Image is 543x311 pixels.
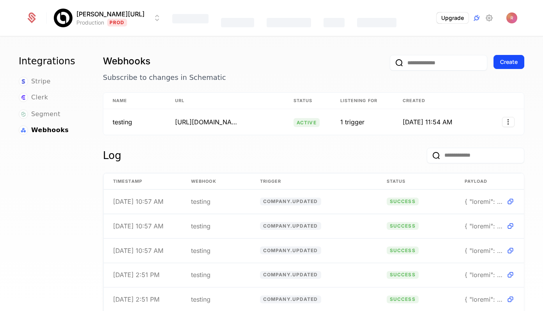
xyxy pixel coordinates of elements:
[377,173,455,190] th: Status
[260,296,321,304] span: company.updated
[19,77,51,86] a: Stripe
[191,297,210,303] div: testing
[103,55,384,67] h1: Webhooks
[104,173,182,190] th: Timestamp
[113,247,163,254] div: [DATE] 10:57 AM
[107,19,127,27] span: Prod
[31,110,60,119] span: Segment
[19,110,60,119] a: Segment
[19,55,84,67] h1: Integrations
[493,55,524,69] button: Create
[103,148,121,163] div: Log
[260,198,321,205] span: company.updated
[54,9,73,27] img: Billy.ai
[175,117,237,127] div: https://webhook.site/594f5c13-8fdc-4e2f-9a48-a8c565c77447
[465,272,504,278] span: { "loremi": "dolorsi.ametcon", "adipisc_el": "sedd_e0TEMpOr7in", "utlaboreetd_ma": "ali_En8admINi...
[387,271,419,279] span: success
[387,198,419,205] span: success
[506,12,517,23] button: Open user button
[267,18,311,27] div: Companies
[172,14,209,23] div: Features
[76,19,104,27] div: Production
[465,297,504,303] span: { "loremi": "dolorsi.ametcon", "adipisc_el": "sedd_e0TEMpOr4in", "utlaboreetd_ma": "ali_En4admINi...
[113,223,163,229] div: [DATE] 10:57 AM
[393,93,493,109] th: Created
[113,272,159,278] div: [DATE] 2:51 PM
[465,223,504,229] span: { "loremi": "dolorsi.ametcon", "adipisc_el": "sedd_e0TEMpOr0in", "utlaboreetd_ma": "ali_En1admINi...
[191,198,210,205] div: testing
[182,173,251,190] th: Webhook
[260,222,321,230] span: company.updated
[284,93,331,109] th: Status
[191,272,210,278] div: testing
[251,173,377,190] th: Trigger
[260,271,321,279] span: company.updated
[31,77,51,86] span: Stripe
[465,247,504,254] span: { "loremi": "dolorsi.ametcon", "adipisc_el": "sedd_e5TEMpOr9in", "utlaboreetd_ma": "ali_En2admINi...
[472,13,481,23] a: Integrations
[437,12,469,23] button: Upgrade
[387,222,419,230] span: success
[113,198,163,205] div: [DATE] 10:57 AM
[19,93,48,102] a: Clerk
[465,198,504,205] span: { "loremi": "dolorsi.ametcon", "adipisc_el": "sedd_e2TEMpOr6in", "utlaboreetd_ma": "ali_En2admINi...
[500,58,518,66] div: Create
[485,13,494,23] a: Settings
[19,55,84,135] nav: Main
[455,173,524,190] th: Payload
[103,93,166,109] th: Name
[166,93,284,109] th: URL
[393,109,493,135] td: [DATE] 11:54 AM
[31,93,48,102] span: Clerk
[221,18,254,27] div: Catalog
[357,18,396,27] div: Components
[324,18,345,27] div: Events
[19,125,69,135] a: Webhooks
[387,247,419,254] span: success
[506,12,517,23] img: Ryan
[331,109,393,135] td: 1 trigger
[387,296,419,304] span: success
[113,297,159,303] div: [DATE] 2:51 PM
[191,223,210,229] div: testing
[191,247,210,254] div: testing
[260,247,321,254] span: company.updated
[56,9,162,27] button: Select environment
[103,72,384,83] p: Subscribe to changes in Schematic
[294,118,320,127] span: active
[76,9,145,19] span: [PERSON_NAME][URL]
[331,93,393,109] th: Listening for
[113,117,156,127] div: testing
[502,117,515,127] button: Select action
[31,125,69,135] span: Webhooks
